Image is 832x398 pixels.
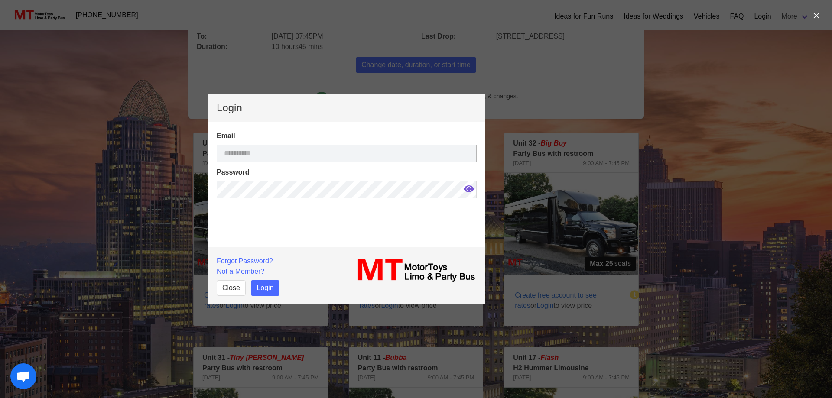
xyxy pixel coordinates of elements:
label: Password [217,167,477,178]
a: Forgot Password? [217,257,273,265]
button: Login [251,280,279,296]
div: Open chat [10,363,36,389]
a: Not a Member? [217,268,264,275]
button: Close [217,280,246,296]
img: MT_logo_name.png [352,256,477,285]
label: Email [217,131,477,141]
p: Login [217,103,477,113]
